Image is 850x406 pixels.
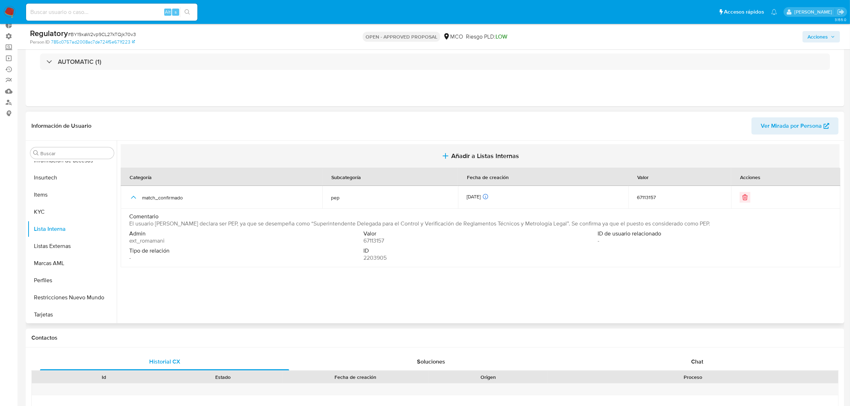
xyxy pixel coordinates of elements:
[27,203,117,220] button: KYC
[49,374,158,381] div: Id
[27,186,117,203] button: Items
[30,39,50,45] b: Person ID
[27,272,117,289] button: Perfiles
[68,31,136,38] span: # BY19xaW2vp9CL27kTQjk70v3
[31,122,91,130] h1: Información de Usuario
[434,374,543,381] div: Origen
[771,9,777,15] a: Notificaciones
[363,32,440,42] p: OPEN - APPROVED PROPOSAL
[443,33,463,41] div: MCO
[27,238,117,255] button: Listas Externas
[26,7,197,17] input: Buscar usuario o caso...
[287,374,424,381] div: Fecha de creación
[33,150,39,156] button: Buscar
[496,32,507,41] span: LOW
[165,9,171,15] span: Alt
[180,7,195,17] button: search-icon
[417,357,445,366] span: Soluciones
[27,220,117,238] button: Lista Interna
[58,58,101,66] h3: AUTOMATIC (1)
[27,289,117,306] button: Restricciones Nuevo Mundo
[31,334,839,341] h1: Contactos
[466,33,507,41] span: Riesgo PLD:
[27,255,117,272] button: Marcas AML
[175,9,177,15] span: s
[794,9,835,15] p: camila.baquero@mercadolibre.com.co
[30,27,68,39] b: Regulatory
[168,374,277,381] div: Estado
[27,169,117,186] button: Insurtech
[803,31,840,42] button: Acciones
[835,17,846,22] span: 3.155.0
[553,374,833,381] div: Proceso
[149,357,180,366] span: Historial CX
[837,8,845,16] a: Salir
[761,117,822,135] span: Ver Mirada por Persona
[724,8,764,16] span: Accesos rápidos
[808,31,828,42] span: Acciones
[751,117,839,135] button: Ver Mirada por Persona
[27,306,117,323] button: Tarjetas
[691,357,703,366] span: Chat
[40,150,111,157] input: Buscar
[51,39,135,45] a: 785c0757ad2008ac7de724f5e671f223
[40,54,830,70] div: AUTOMATIC (1)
